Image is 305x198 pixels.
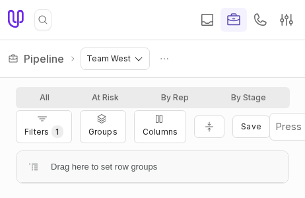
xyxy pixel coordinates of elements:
[51,159,157,175] div: Row Groups
[71,90,140,106] button: At Risk
[80,110,126,144] button: Group Pipeline
[241,121,261,131] span: Save
[51,125,63,138] span: 1
[88,127,118,137] span: Groups
[18,90,71,106] button: All
[24,51,64,67] a: Pipeline
[232,115,270,138] button: Create a new saved view
[24,127,49,137] span: Filters
[16,110,72,144] button: Filter Pipeline
[134,110,186,144] button: Columns
[194,115,224,139] button: Collapse all rows
[140,90,210,106] button: By Rep
[51,159,157,175] span: Drag here to set row groups
[210,90,287,106] button: By Stage
[143,127,178,137] span: Columns
[154,49,174,69] button: Actions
